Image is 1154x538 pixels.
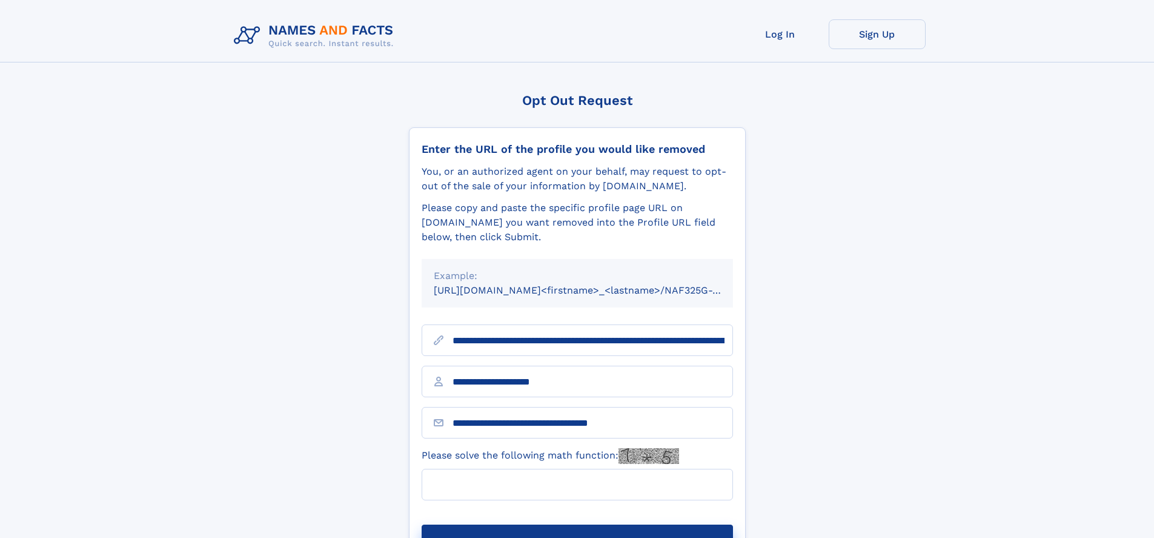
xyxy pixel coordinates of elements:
a: Log In [732,19,829,49]
label: Please solve the following math function: [422,448,679,464]
a: Sign Up [829,19,926,49]
div: Please copy and paste the specific profile page URL on [DOMAIN_NAME] you want removed into the Pr... [422,201,733,244]
div: You, or an authorized agent on your behalf, may request to opt-out of the sale of your informatio... [422,164,733,193]
img: Logo Names and Facts [229,19,403,52]
small: [URL][DOMAIN_NAME]<firstname>_<lastname>/NAF325G-xxxxxxxx [434,284,756,296]
div: Enter the URL of the profile you would like removed [422,143,733,156]
div: Opt Out Request [409,93,746,108]
div: Example: [434,269,721,283]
